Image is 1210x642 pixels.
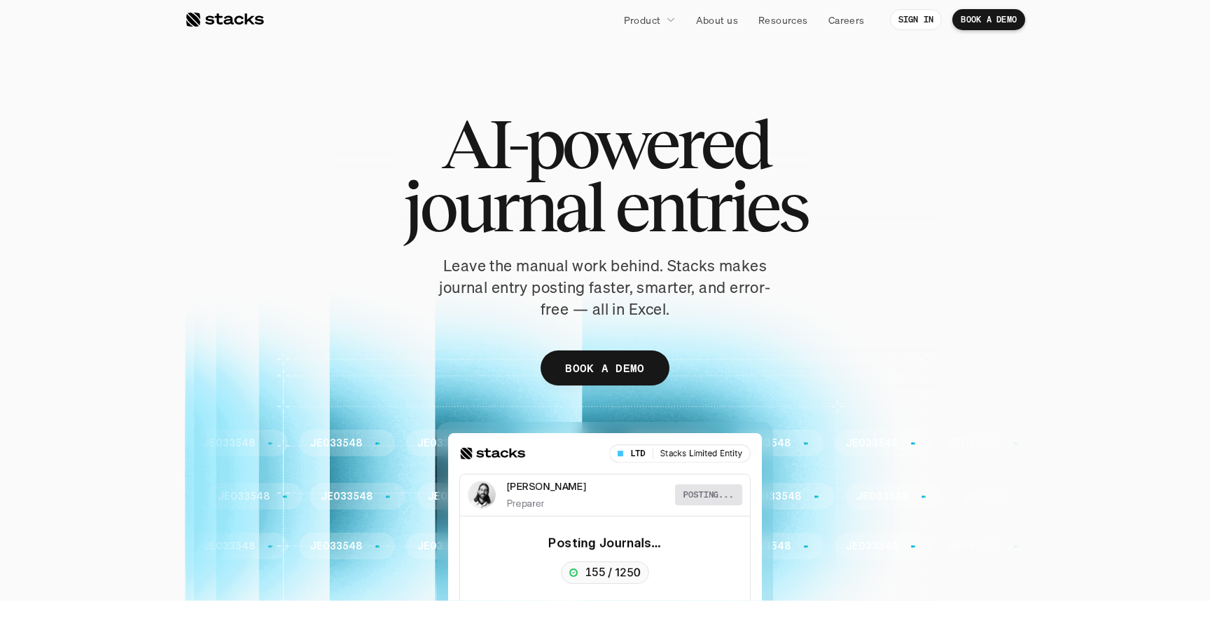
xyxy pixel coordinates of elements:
p: Resources [758,13,808,27]
p: JE033548 [964,491,1015,503]
p: JE033548 [739,540,791,552]
p: JE033548 [632,540,683,552]
p: JE033548 [310,540,362,552]
p: JE033548 [749,491,801,503]
p: JE033548 [321,491,373,503]
a: SIGN IN [890,9,943,30]
p: JE033548 [846,437,898,449]
p: JE033548 [642,491,694,503]
a: Resources [750,7,816,32]
a: BOOK A DEMO [952,9,1025,30]
p: JE033548 [739,437,791,449]
p: JE033548 [846,540,898,552]
p: JE033548 [310,437,362,449]
p: JE033548 [524,540,576,552]
span: AI-powered [441,112,769,175]
p: JE033548 [524,437,576,449]
p: JE033548 [949,540,1001,552]
p: JE033548 [856,491,908,503]
p: Careers [828,13,865,27]
p: About us [696,13,738,27]
p: JE033548 [417,437,469,449]
p: JE033548 [428,491,480,503]
p: Leave the manual work behind. Stacks makes journal entry posting faster, smarter, and error-free ... [430,255,780,320]
p: JE033548 [535,491,587,503]
a: Careers [820,7,873,32]
p: JE033548 [417,540,469,552]
a: Privacy Policy [165,267,227,277]
span: entries [615,175,807,238]
p: JE033548 [218,491,270,503]
span: journal [403,175,603,238]
p: SIGN IN [898,15,934,25]
p: BOOK A DEMO [565,358,645,378]
p: Product [624,13,661,27]
p: BOOK A DEMO [961,15,1017,25]
a: About us [688,7,746,32]
p: JE033548 [949,437,1001,449]
p: JE033548 [203,540,255,552]
p: JE033548 [632,437,683,449]
a: BOOK A DEMO [541,350,669,385]
p: JE033548 [203,437,255,449]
